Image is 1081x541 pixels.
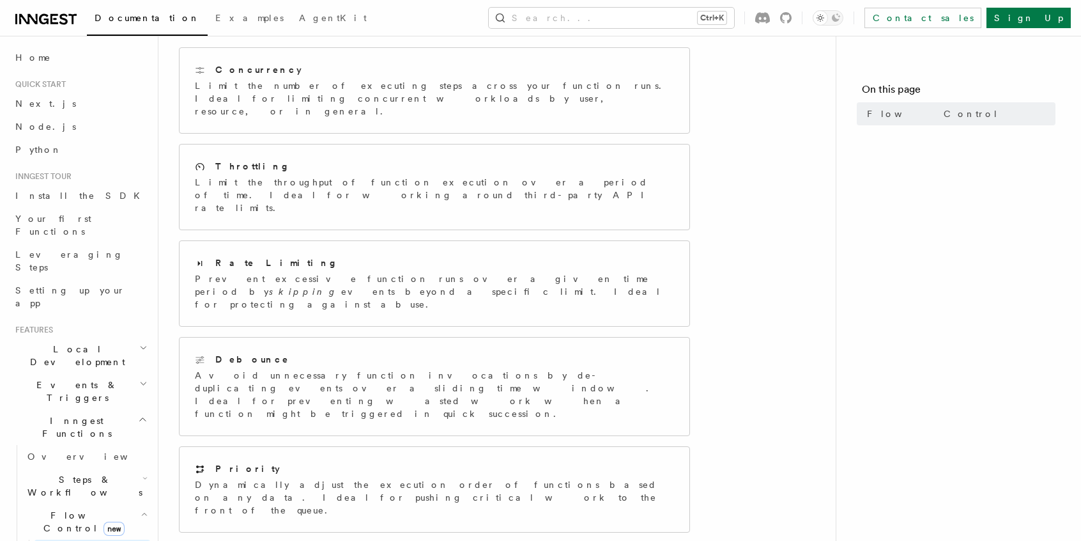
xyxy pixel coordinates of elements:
h2: Rate Limiting [215,256,338,269]
button: Inngest Functions [10,409,150,445]
a: Leveraging Steps [10,243,150,279]
span: Documentation [95,13,200,23]
a: DebounceAvoid unnecessary function invocations by de-duplicating events over a sliding time windo... [179,337,690,436]
span: Examples [215,13,284,23]
button: Steps & Workflows [22,468,150,504]
kbd: Ctrl+K [698,12,726,24]
button: Events & Triggers [10,373,150,409]
a: Python [10,138,150,161]
h2: Throttling [215,160,290,173]
a: Your first Functions [10,207,150,243]
span: Home [15,51,51,64]
p: Limit the throughput of function execution over a period of time. Ideal for working around third-... [195,176,674,214]
a: PriorityDynamically adjust the execution order of functions based on any data. Ideal for pushing ... [179,446,690,533]
h2: Concurrency [215,63,302,76]
a: Next.js [10,92,150,115]
a: Rate LimitingPrevent excessive function runs over a given time period byskippingevents beyond a s... [179,240,690,327]
p: Prevent excessive function runs over a given time period by events beyond a specific limit. Ideal... [195,272,674,311]
span: Inngest Functions [10,414,138,440]
a: ConcurrencyLimit the number of executing steps across your function runs. Ideal for limiting conc... [179,47,690,134]
span: Install the SDK [15,191,148,201]
span: Python [15,145,62,155]
a: Home [10,46,150,69]
a: Overview [22,445,150,468]
span: Local Development [10,343,139,368]
button: Search...Ctrl+K [489,8,734,28]
h2: Debounce [215,353,289,366]
span: Inngest tour [10,171,72,182]
p: Avoid unnecessary function invocations by de-duplicating events over a sliding time window. Ideal... [195,369,674,420]
p: Limit the number of executing steps across your function runs. Ideal for limiting concurrent work... [195,79,674,118]
span: Steps & Workflows [22,473,142,499]
h2: Priority [215,462,280,475]
a: Contact sales [864,8,981,28]
span: Flow Control [22,509,141,535]
span: Setting up your app [15,285,125,308]
span: Flow Control [867,107,999,120]
em: skipping [269,286,341,297]
h4: On this page [862,82,1055,102]
a: Install the SDK [10,184,150,207]
a: AgentKit [291,4,374,35]
span: Next.js [15,98,76,109]
span: Overview [27,451,159,462]
button: Local Development [10,338,150,373]
span: AgentKit [299,13,367,23]
a: Documentation [87,4,208,36]
span: Quick start [10,79,66,90]
span: Your first Functions [15,214,91,237]
span: Events & Triggers [10,379,139,404]
a: Flow Control [862,102,1055,125]
span: Leveraging Steps [15,249,123,272]
p: Dynamically adjust the execution order of functions based on any data. Ideal for pushing critical... [195,478,674,517]
a: Setting up your app [10,279,150,315]
a: Sign Up [986,8,1071,28]
span: Features [10,325,53,335]
button: Flow Controlnew [22,504,150,540]
button: Toggle dark mode [813,10,843,26]
span: Node.js [15,122,76,132]
a: Node.js [10,115,150,138]
a: Examples [208,4,291,35]
a: ThrottlingLimit the throughput of function execution over a period of time. Ideal for working aro... [179,144,690,230]
span: new [103,522,125,536]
